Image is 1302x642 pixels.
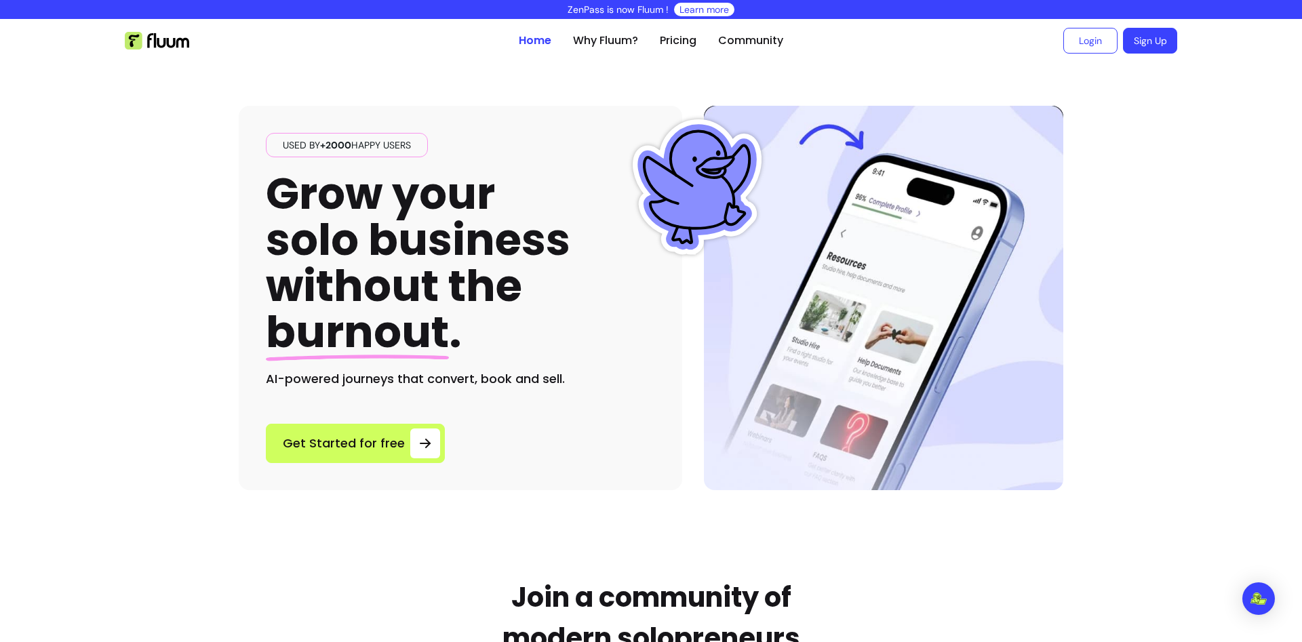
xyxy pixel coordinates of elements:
[573,33,638,49] a: Why Fluum?
[283,434,405,453] span: Get Started for free
[704,106,1063,490] img: Hero
[266,171,570,356] h1: Grow your solo business without the .
[519,33,551,49] a: Home
[629,119,765,255] img: Fluum Duck sticker
[320,139,351,151] span: +2000
[277,138,416,152] span: Used by happy users
[266,424,445,463] a: Get Started for free
[1063,28,1118,54] a: Login
[266,302,449,362] span: burnout
[660,33,696,49] a: Pricing
[568,3,669,16] p: ZenPass is now Fluum !
[125,32,189,49] img: Fluum Logo
[266,369,655,388] h2: AI-powered journeys that convert, book and sell.
[718,33,783,49] a: Community
[1242,582,1275,615] div: Open Intercom Messenger
[679,3,729,16] a: Learn more
[1123,28,1177,54] a: Sign Up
